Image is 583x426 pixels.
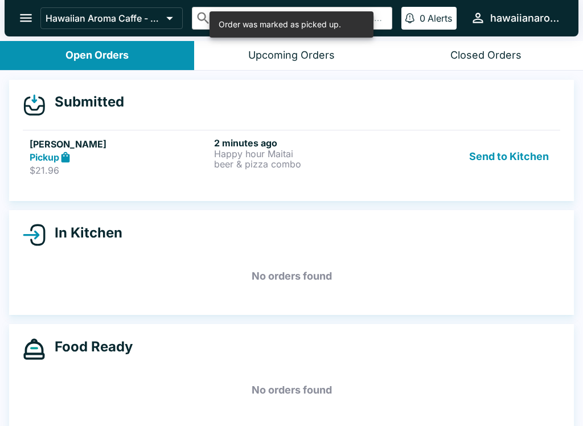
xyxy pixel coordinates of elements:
[11,3,40,32] button: open drawer
[465,137,553,177] button: Send to Kitchen
[428,13,452,24] p: Alerts
[219,15,341,34] div: Order was marked as picked up.
[40,7,183,29] button: Hawaiian Aroma Caffe - Waikiki Beachcomber
[65,49,129,62] div: Open Orders
[214,149,394,159] p: Happy hour Maitai
[23,370,560,411] h5: No orders found
[23,130,560,183] a: [PERSON_NAME]Pickup$21.962 minutes agoHappy hour Maitaibeer & pizza comboSend to Kitchen
[46,338,133,355] h4: Food Ready
[450,49,522,62] div: Closed Orders
[23,256,560,297] h5: No orders found
[30,165,210,176] p: $21.96
[420,13,425,24] p: 0
[30,151,59,163] strong: Pickup
[46,224,122,241] h4: In Kitchen
[46,93,124,110] h4: Submitted
[30,137,210,151] h5: [PERSON_NAME]
[214,159,394,169] p: beer & pizza combo
[214,137,394,149] h6: 2 minutes ago
[490,11,560,25] div: hawaiianaromacaffe
[248,49,335,62] div: Upcoming Orders
[46,13,162,24] p: Hawaiian Aroma Caffe - Waikiki Beachcomber
[466,6,565,30] button: hawaiianaromacaffe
